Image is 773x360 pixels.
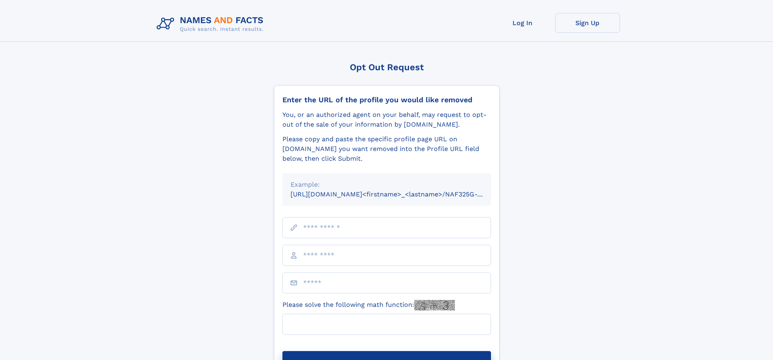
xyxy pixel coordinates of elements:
[490,13,555,33] a: Log In
[291,180,483,190] div: Example:
[153,13,270,35] img: Logo Names and Facts
[282,110,491,129] div: You, or an authorized agent on your behalf, may request to opt-out of the sale of your informatio...
[274,62,500,72] div: Opt Out Request
[291,190,506,198] small: [URL][DOMAIN_NAME]<firstname>_<lastname>/NAF325G-xxxxxxxx
[282,134,491,164] div: Please copy and paste the specific profile page URL on [DOMAIN_NAME] you want removed into the Pr...
[555,13,620,33] a: Sign Up
[282,95,491,104] div: Enter the URL of the profile you would like removed
[282,300,455,310] label: Please solve the following math function:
